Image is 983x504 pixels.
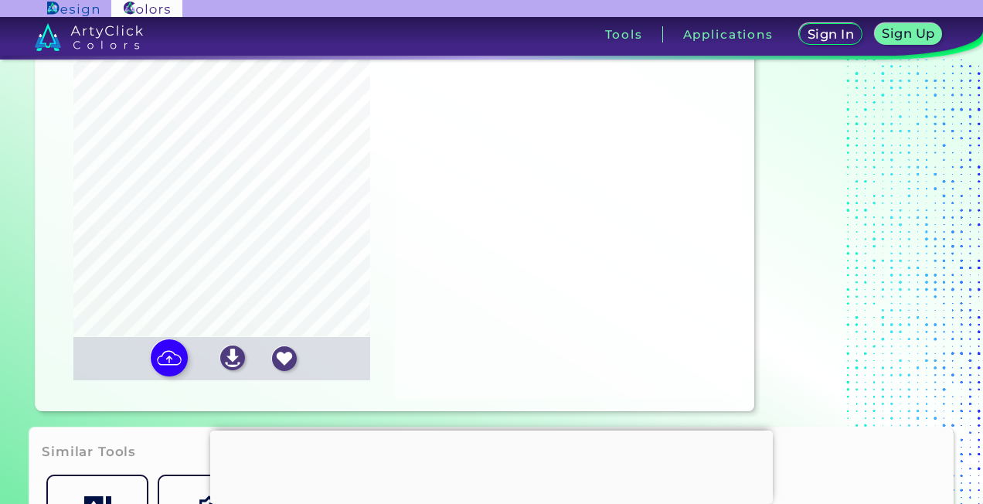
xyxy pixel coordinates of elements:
[802,25,859,44] a: Sign In
[683,29,774,40] h3: Applications
[35,23,144,51] img: logo_artyclick_colors_white.svg
[42,443,136,461] h3: Similar Tools
[47,2,99,16] img: ArtyClick Design logo
[220,346,245,370] img: icon_download_white.svg
[878,25,939,44] a: Sign Up
[210,431,773,500] iframe: Advertisement
[151,339,188,376] img: icon picture
[605,29,643,40] h3: Tools
[272,346,297,371] img: icon_favourite_white.svg
[885,28,933,39] h5: Sign Up
[810,29,852,40] h5: Sign In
